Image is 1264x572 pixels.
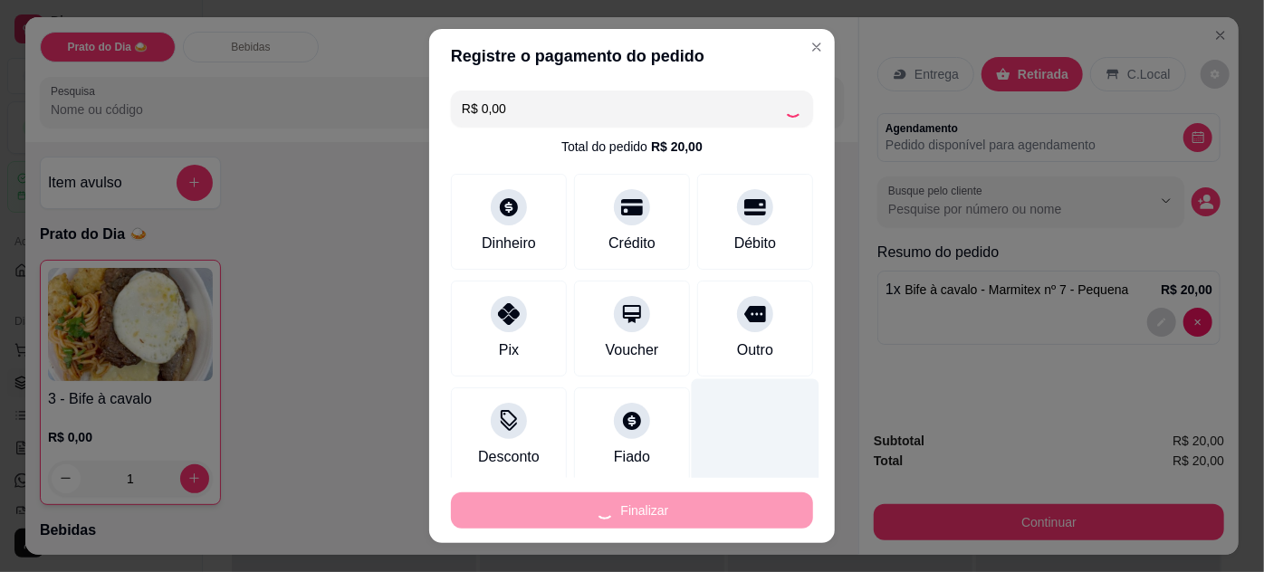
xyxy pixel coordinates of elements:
[784,100,802,118] div: Loading
[462,91,784,127] input: Ex.: hambúrguer de cordeiro
[478,446,540,468] div: Desconto
[608,233,656,254] div: Crédito
[737,339,773,361] div: Outro
[429,29,835,83] header: Registre o pagamento do pedido
[614,446,650,468] div: Fiado
[561,138,703,156] div: Total do pedido
[734,233,776,254] div: Débito
[482,233,536,254] div: Dinheiro
[651,138,703,156] div: R$ 20,00
[499,339,519,361] div: Pix
[802,33,831,62] button: Close
[606,339,659,361] div: Voucher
